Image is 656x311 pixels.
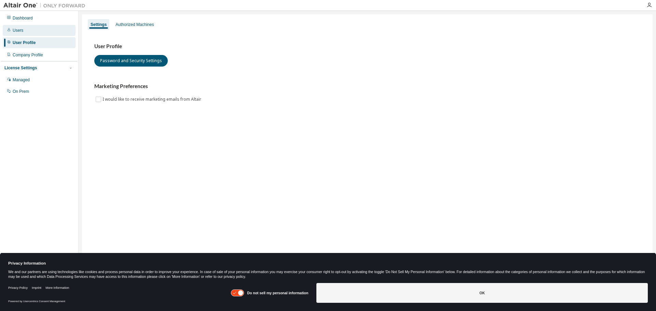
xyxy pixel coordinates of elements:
div: On Prem [13,89,29,94]
div: License Settings [4,65,37,71]
div: User Profile [13,40,36,45]
div: Dashboard [13,15,33,21]
div: Users [13,28,23,33]
img: Altair One [3,2,89,9]
button: Password and Security Settings [94,55,168,67]
h3: Marketing Preferences [94,83,640,90]
div: Company Profile [13,52,43,58]
h3: User Profile [94,43,640,50]
div: Settings [91,22,107,27]
div: Authorized Machines [115,22,154,27]
label: I would like to receive marketing emails from Altair [102,95,203,103]
div: Managed [13,77,30,83]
